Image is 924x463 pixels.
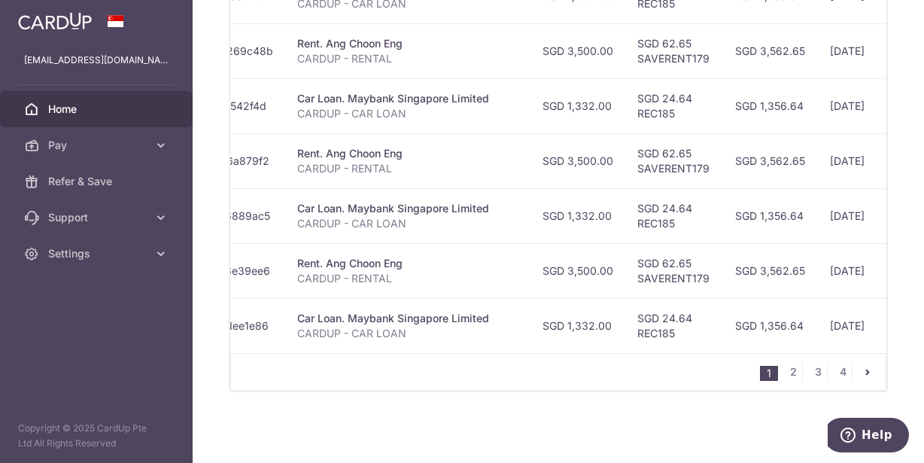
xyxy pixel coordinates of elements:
p: CARDUP - CAR LOAN [297,326,518,341]
a: 3 [809,363,827,381]
img: CardUp [18,12,92,30]
div: Rent. Ang Choon Eng [297,36,518,51]
p: CARDUP - RENTAL [297,51,518,66]
span: Support [48,210,147,225]
p: CARDUP - RENTAL [297,271,518,286]
td: [DATE] [818,188,920,243]
nav: pager [760,354,886,390]
td: SGD 1,332.00 [530,298,625,353]
td: [DATE] [818,298,920,353]
p: [EMAIL_ADDRESS][DOMAIN_NAME] [24,53,169,68]
td: SGD 3,562.65 [723,133,818,188]
iframe: Opens a widget where you can find more information [828,418,909,455]
p: CARDUP - CAR LOAN [297,216,518,231]
span: Refer & Save [48,174,147,189]
td: SGD 1,356.64 [723,188,818,243]
td: SGD 62.65 SAVERENT179 [625,23,723,78]
div: Car Loan. Maybank Singapore Limited [297,91,518,106]
td: SGD 1,332.00 [530,188,625,243]
span: Settings [48,246,147,261]
td: SGD 3,500.00 [530,23,625,78]
a: 4 [834,363,852,381]
td: SGD 3,500.00 [530,133,625,188]
div: Car Loan. Maybank Singapore Limited [297,201,518,216]
td: SGD 62.65 SAVERENT179 [625,133,723,188]
a: 2 [784,363,802,381]
li: 1 [760,366,778,381]
td: [DATE] [818,23,920,78]
div: Rent. Ang Choon Eng [297,256,518,271]
td: [DATE] [818,133,920,188]
span: Pay [48,138,147,153]
td: SGD 3,562.65 [723,23,818,78]
div: Car Loan. Maybank Singapore Limited [297,311,518,326]
p: CARDUP - CAR LOAN [297,106,518,121]
p: CARDUP - RENTAL [297,161,518,176]
td: SGD 3,500.00 [530,243,625,298]
td: SGD 24.64 REC185 [625,78,723,133]
td: SGD 24.64 REC185 [625,188,723,243]
td: SGD 1,356.64 [723,78,818,133]
td: [DATE] [818,243,920,298]
td: SGD 1,332.00 [530,78,625,133]
td: [DATE] [818,78,920,133]
td: SGD 3,562.65 [723,243,818,298]
td: SGD 24.64 REC185 [625,298,723,353]
span: Home [48,102,147,117]
div: Rent. Ang Choon Eng [297,146,518,161]
td: SGD 1,356.64 [723,298,818,353]
td: SGD 62.65 SAVERENT179 [625,243,723,298]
